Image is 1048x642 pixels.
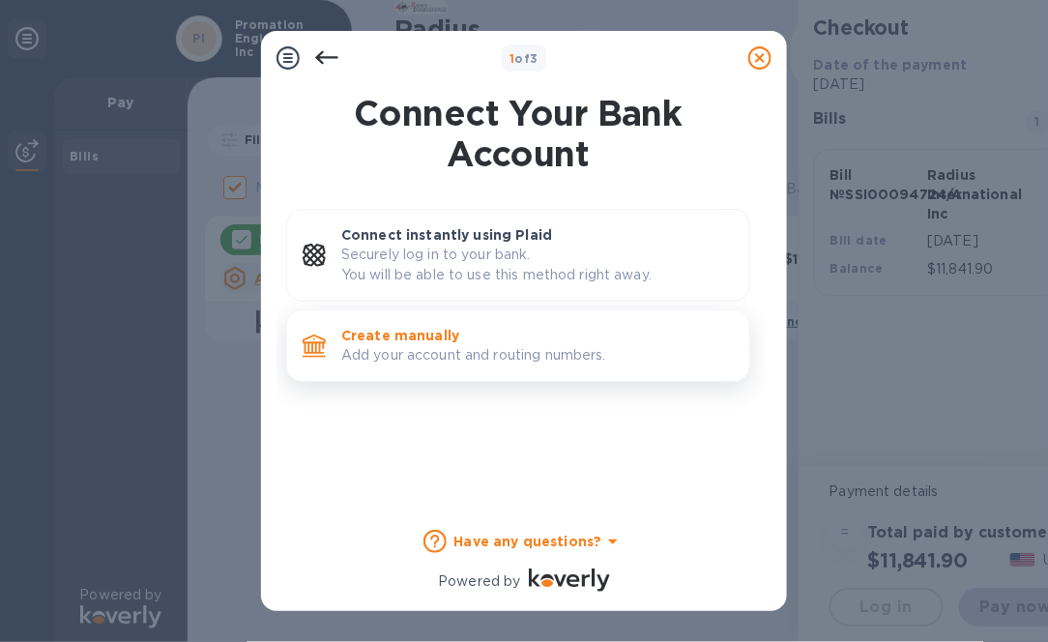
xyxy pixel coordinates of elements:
b: Have any questions? [454,534,602,549]
p: Securely log in to your bank. You will be able to use this method right away. [341,245,734,285]
p: Powered by [438,571,520,592]
b: of 3 [509,51,539,66]
img: Logo [529,569,610,592]
h1: Connect Your Bank Account [278,93,758,174]
p: Add your account and routing numbers. [341,345,734,365]
p: Connect instantly using Plaid [341,225,734,245]
p: Create manually [341,326,734,345]
span: 1 [509,51,514,66]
